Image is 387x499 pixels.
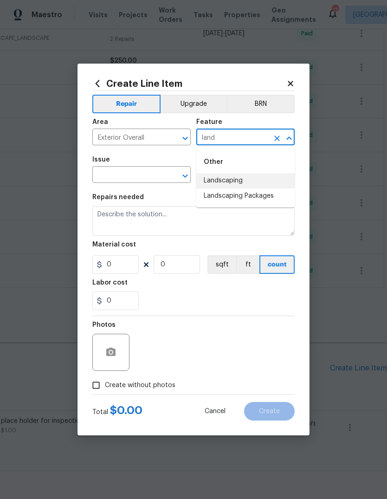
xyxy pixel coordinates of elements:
[207,255,236,274] button: sqft
[105,381,175,390] span: Create without photos
[92,194,144,201] h5: Repairs needed
[92,119,108,125] h5: Area
[283,132,296,145] button: Close
[92,279,128,286] h5: Labor cost
[196,119,222,125] h5: Feature
[259,408,280,415] span: Create
[179,132,192,145] button: Open
[196,173,295,188] li: Landscaping
[190,402,240,421] button: Cancel
[179,169,192,182] button: Open
[271,132,284,145] button: Clear
[92,406,142,417] div: Total
[92,156,110,163] h5: Issue
[196,188,295,204] li: Landscaping Packages
[244,402,295,421] button: Create
[236,255,259,274] button: ft
[196,151,295,173] div: Other
[110,405,142,416] span: $ 0.00
[259,255,295,274] button: count
[205,408,226,415] span: Cancel
[92,95,161,113] button: Repair
[92,241,136,248] h5: Material cost
[226,95,295,113] button: BRN
[92,322,116,328] h5: Photos
[92,78,286,89] h2: Create Line Item
[161,95,227,113] button: Upgrade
